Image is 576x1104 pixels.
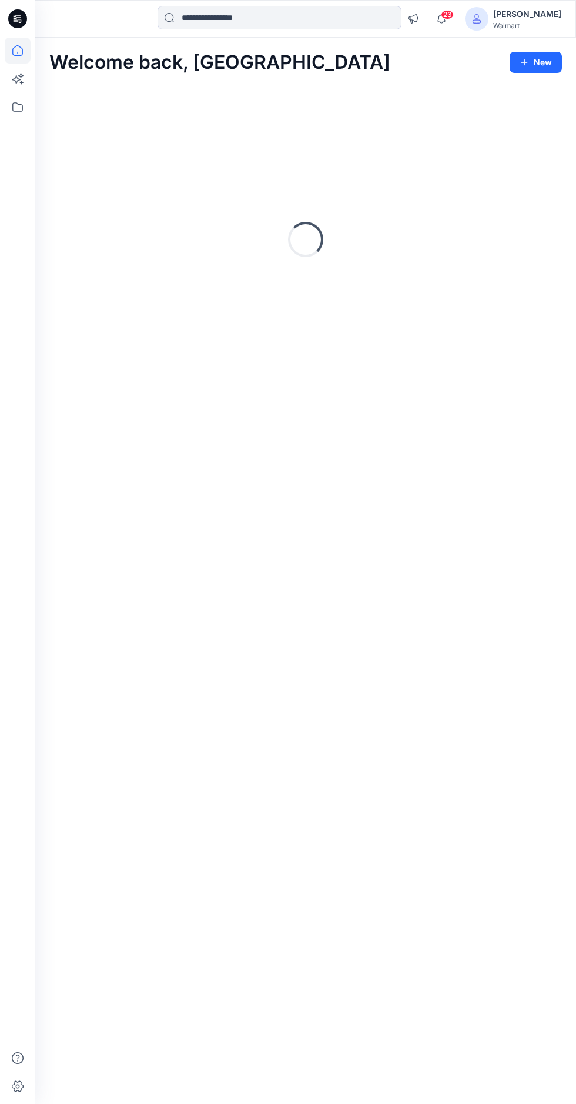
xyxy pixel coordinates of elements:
[493,7,561,21] div: [PERSON_NAME]
[49,52,390,74] h2: Welcome back, [GEOGRAPHIC_DATA]
[510,52,562,73] button: New
[493,21,561,30] div: Walmart
[441,10,454,19] span: 23
[472,14,481,24] svg: avatar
